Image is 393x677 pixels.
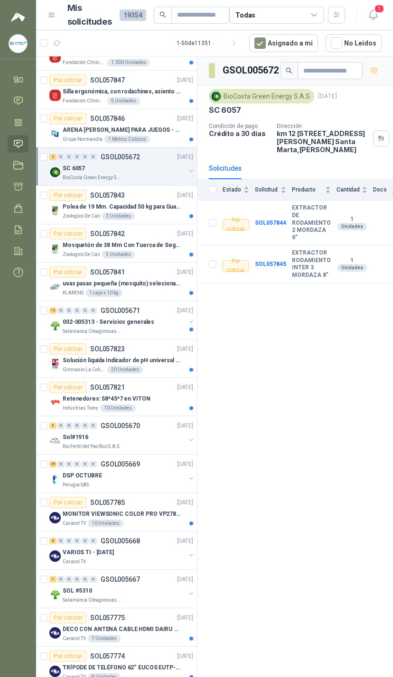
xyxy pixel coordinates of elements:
div: 5 [49,422,56,429]
div: Por cotizar [49,228,86,239]
p: SOL057821 [90,384,125,391]
p: SOL057785 [90,499,125,506]
p: Rio Fertil del Pacífico S.A.S. [63,443,121,450]
div: 0 [57,576,65,583]
span: Estado [222,186,242,193]
div: 0 [82,154,89,160]
div: 0 [65,538,73,544]
a: 29 0 0 0 0 0 GSOL005669[DATE] Company LogoDSP OCTUBREPerugia SAS [49,458,195,489]
p: Industrias Tomy [63,404,98,412]
span: 19354 [120,9,146,21]
div: 0 [90,154,97,160]
p: [DATE] [177,421,193,430]
b: 1 [337,257,367,265]
p: [DATE] [177,460,193,469]
div: 0 [65,154,73,160]
div: 0 [65,461,73,467]
div: 0 [57,307,65,314]
p: VARIOS TI - [DATE] [63,548,114,557]
p: GSOL005668 [101,538,140,544]
div: 0 [90,307,97,314]
div: 0 [74,422,81,429]
p: [DATE] [177,306,193,315]
img: Company Logo [49,282,61,293]
p: Silla ergonómica, con rodachines, asiento ajustable en altura, espaldar alto, [63,87,181,96]
span: search [286,67,292,74]
div: 0 [65,422,73,429]
a: Por cotizarSOL057785[DATE] Company LogoMONITOR VIEWSONIC COLOR PRO VP2786-4KCaracol TV10 Unidades [36,493,197,531]
a: Por cotizarSOL057847[DATE] Company LogoSilla ergonómica, con rodachines, asiento ajustable en alt... [36,71,197,109]
div: 0 [82,538,89,544]
a: SOL057845 [255,261,286,267]
p: SC 6057 [209,105,241,115]
p: GSOL005669 [101,461,140,467]
p: BioCosta Green Energy S.A.S [63,174,122,182]
p: [DATE] [177,191,193,200]
p: Sol#1916 [63,433,88,442]
div: 0 [82,422,89,429]
div: 8 [49,538,56,544]
div: 0 [74,538,81,544]
p: [DATE] [177,268,193,277]
div: 0 [65,307,73,314]
p: GSOL005667 [101,576,140,583]
div: Unidades [337,264,367,272]
p: [DATE] [177,613,193,622]
p: SOL057842 [90,230,125,237]
img: Company Logo [49,589,61,600]
a: 5 0 0 0 0 0 GSOL005670[DATE] Company LogoSol#1916Rio Fertil del Pacífico S.A.S. [49,420,195,450]
img: Company Logo [49,666,61,677]
p: Dirección [277,123,369,129]
img: Company Logo [49,166,61,178]
p: [DATE] [177,345,193,354]
p: Caracol TV [63,635,86,642]
p: Caracol TV [63,558,86,566]
p: KLARENS [63,289,84,297]
div: BioCosta Green Energy S.A.S [209,89,314,103]
img: Company Logo [49,512,61,523]
p: [DATE] [177,652,193,661]
p: Fundación Clínica Shaio [63,97,105,105]
div: 7 Unidades [88,635,121,642]
img: Company Logo [211,91,221,101]
p: Salamanca Oleaginosas SAS [63,328,122,335]
div: 0 [57,538,65,544]
b: EXTRACTOR DE RODAMIENTO 2 MORDAZA 9" [292,204,331,241]
img: Company Logo [49,90,61,101]
p: Grupo Normandía [63,136,103,143]
p: GSOL005671 [101,307,140,314]
div: 10 Unidades [100,404,136,412]
p: Perugia SAS [63,481,89,489]
div: 10 Unidades [88,520,123,527]
img: Company Logo [49,128,61,139]
a: Por cotizarSOL057842[DATE] Company LogoMosquetón de 38 Mm Con Tuerca de Seguridad. Carga 100 kgZo... [36,224,197,263]
div: 5 Unidades [102,251,135,258]
p: [DATE] [177,153,193,162]
a: Por cotizarSOL057775[DATE] Company LogoDECO CON ANTENA CABLE HDMI DAIRU DR90014Caracol TV7 Unidades [36,608,197,647]
div: 0 [57,154,65,160]
img: Company Logo [49,358,61,370]
p: SOL057774 [90,653,125,659]
img: Company Logo [49,205,61,216]
p: Solución liquida Indicador de pH universal de 500ml o 20 de 25ml (no tiras de papel) [63,356,181,365]
p: SOL057823 [90,346,125,352]
p: SOL #5310 [63,586,92,595]
th: Producto [292,179,337,201]
b: EXTRACTOR RODAMIENTO INTER 3 MORDAZA 8" [292,249,331,279]
p: 002-005313 - Servicios generales [63,318,154,327]
a: 1 0 0 0 0 0 GSOL005667[DATE] Company LogoSOL #5310Salamanca Oleaginosas SAS [49,574,195,604]
span: 1 [374,4,384,13]
div: 1 Metros Cúbicos [104,136,150,143]
span: Solicitud [255,186,279,193]
p: Salamanca Oleaginosas SAS [63,596,122,604]
img: Company Logo [9,35,27,53]
div: 0 [82,461,89,467]
span: Producto [292,186,323,193]
div: 1 - 50 de 11351 [177,36,242,51]
img: Company Logo [49,550,61,562]
a: SOL057844 [255,220,286,226]
img: Company Logo [49,397,61,408]
p: [DATE] [177,76,193,85]
p: [DATE] [177,114,193,123]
